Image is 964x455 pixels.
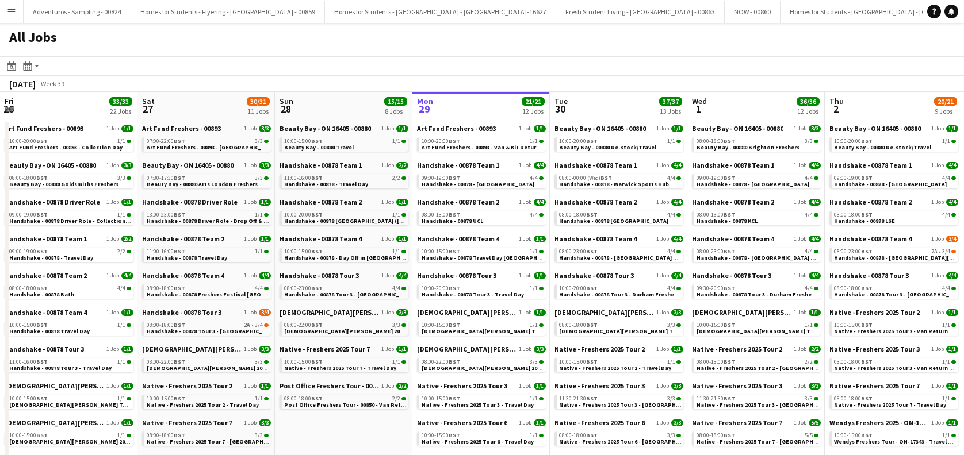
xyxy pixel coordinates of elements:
[586,211,598,218] span: BST
[280,198,408,206] a: Handshake - 00878 Team 21 Job1/1
[559,249,598,255] span: 08:00-23:00
[117,249,125,255] span: 2/2
[5,234,133,271] div: Handshake - 00878 Team 11 Job2/209:00-19:00BST2/2Handshake - 00878 - Travel Day
[5,198,100,206] span: Handshake - 00878 Driver Role
[794,125,806,132] span: 1 Job
[142,198,238,206] span: Handshake - 00878 Driver Role
[600,174,612,182] span: BST
[142,271,224,280] span: Handshake - 00878 Team 4
[9,174,131,187] a: 08:00-18:00BST3/3Beauty Bay - 00880 Goldsmiths Freshers
[554,161,637,169] span: Handshake - 00878 Team 1
[396,199,408,206] span: 1/1
[392,249,400,255] span: 1/1
[36,137,48,145] span: BST
[417,161,546,198] div: Handshake - 00878 Team 11 Job4/409:00-19:00BST4/4Handshake - 00878 - [GEOGRAPHIC_DATA]
[829,234,958,271] div: Handshake - 00878 Team 41 Job3/408:00-23:00BST2A•3/4Handshake - 00878 - [GEOGRAPHIC_DATA][PERSON_...
[805,175,813,181] span: 4/4
[692,124,821,133] a: Beauty Bay - ON 16405 - 008801 Job3/3
[284,249,323,255] span: 10:00-15:00
[417,271,546,280] a: Handshake - 00878 Tour 31 Job1/1
[280,161,408,169] a: Handshake - 00878 Team 11 Job2/2
[671,125,683,132] span: 1/1
[534,236,546,242] span: 1/1
[697,144,799,151] span: Beauty Bay - 00880 Brighton Freshers
[9,212,48,218] span: 09:00-19:00
[284,174,406,187] a: 11:00-16:00BST2/2Handshake - 00878 - Travel Day
[142,198,271,234] div: Handshake - 00878 Driver Role1 Job1/113:00-23:00BST1/1Handshake - 00878 Driver Role - Drop Off & ...
[392,138,400,144] span: 1/1
[554,234,683,243] a: Handshake - 00878 Team 41 Job4/4
[422,144,551,151] span: Art Fund Freshers - 00893 - Van & Kit Return Day
[142,161,234,169] span: Beauty Bay - ON 16405 - 00880
[829,198,912,206] span: Handshake - 00878 Team 2
[417,124,496,133] span: Art Fund Freshers - 00893
[724,248,735,255] span: BST
[417,198,546,234] div: Handshake - 00878 Team 21 Job4/408:00-18:00BST4/4Handshake - 00878 UCL
[946,236,958,242] span: 3/4
[559,212,598,218] span: 08:00-18:00
[692,198,821,206] a: Handshake - 00878 Team 21 Job4/4
[697,174,818,187] a: 09:00-19:00BST4/4Handshake - 00878 - [GEOGRAPHIC_DATA]
[244,199,257,206] span: 1 Job
[931,249,938,255] span: 2A
[530,175,538,181] span: 4/4
[284,138,323,144] span: 10:00-15:00
[5,161,133,198] div: Beauty Bay - ON 16405 - 008801 Job3/308:00-18:00BST3/3Beauty Bay - 00880 Goldsmiths Freshers
[280,124,408,133] a: Beauty Bay - ON 16405 - 008801 Job1/1
[9,217,155,225] span: Handshake - 00878 Driver Role - Collection & Drop Off
[946,125,958,132] span: 1/1
[5,234,133,243] a: Handshake - 00878 Team 11 Job2/2
[554,198,683,234] div: Handshake - 00878 Team 21 Job4/408:00-18:00BST4/4Handshake - 00878 [GEOGRAPHIC_DATA]
[805,249,813,255] span: 4/4
[834,175,873,181] span: 09:00-19:00
[692,124,783,133] span: Beauty Bay - ON 16405 - 00880
[417,124,546,161] div: Art Fund Freshers - 008931 Job1/110:00-20:00BST1/1Art Fund Freshers - 00893 - Van & Kit Return Day
[142,271,271,280] a: Handshake - 00878 Team 41 Job4/4
[5,161,96,169] span: Beauty Bay - ON 16405 - 00880
[559,144,656,151] span: Beauty Bay - 00880 Re-stock/Travel
[142,124,271,133] a: Art Fund Freshers - 008931 Job3/3
[417,161,499,169] span: Handshake - 00878 Team 1
[259,162,271,169] span: 3/3
[697,211,818,224] a: 08:00-18:00BST4/4Handshake - 00878 KCL
[147,211,269,224] a: 13:00-23:00BST1/1Handshake - 00878 Driver Role - Drop Off & Home
[36,174,48,182] span: BST
[829,161,912,169] span: Handshake - 00878 Team 1
[861,211,873,218] span: BST
[284,248,406,261] a: 10:00-15:00BST1/1Handshake - 00878 - Day Off in [GEOGRAPHIC_DATA]
[671,199,683,206] span: 4/4
[280,198,362,206] span: Handshake - 00878 Team 2
[280,161,362,169] span: Handshake - 00878 Team 1
[422,180,534,188] span: Handshake - 00878 - Warwick
[255,175,263,181] span: 3/3
[311,248,323,255] span: BST
[931,162,944,169] span: 1 Job
[861,174,873,182] span: BST
[5,124,133,161] div: Art Fund Freshers - 008931 Job1/110:00-20:00BST1/1Art Fund Freshers - 00893 - Collection Day
[671,162,683,169] span: 4/4
[697,248,818,261] a: 08:00-23:00BST4/4Handshake - 00878 - [GEOGRAPHIC_DATA] On Site Day
[834,249,956,255] div: •
[794,236,806,242] span: 1 Job
[449,248,460,255] span: BST
[667,175,675,181] span: 4/4
[142,161,271,169] a: Beauty Bay - ON 16405 - 008801 Job3/3
[244,125,257,132] span: 1 Job
[9,144,123,151] span: Art Fund Freshers - 00893 - Collection Day
[142,124,271,161] div: Art Fund Freshers - 008931 Job3/307:00-22:00BST3/3Art Fund Freshers - 00893 - [GEOGRAPHIC_DATA] L...
[559,217,668,225] span: Handshake - 00878 Imperial College
[5,161,133,169] a: Beauty Bay - ON 16405 - 008801 Job3/3
[834,217,895,225] span: Handshake - 00878 LSE
[931,199,944,206] span: 1 Job
[931,236,944,242] span: 1 Job
[9,175,48,181] span: 08:00-18:00
[255,249,263,255] span: 1/1
[106,125,119,132] span: 1 Job
[325,1,556,23] button: Homes for Students - [GEOGRAPHIC_DATA] - [GEOGRAPHIC_DATA]-16627
[117,212,125,218] span: 1/1
[559,174,681,187] a: 08:00-00:00 (Wed)BST4/4Handshake - 00878 - Warwick Sports Hub
[5,234,87,243] span: Handshake - 00878 Team 1
[284,254,424,261] span: Handshake - 00878 - Day Off in Manchester
[106,236,119,242] span: 1 Job
[417,234,546,243] a: Handshake - 00878 Team 41 Job1/1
